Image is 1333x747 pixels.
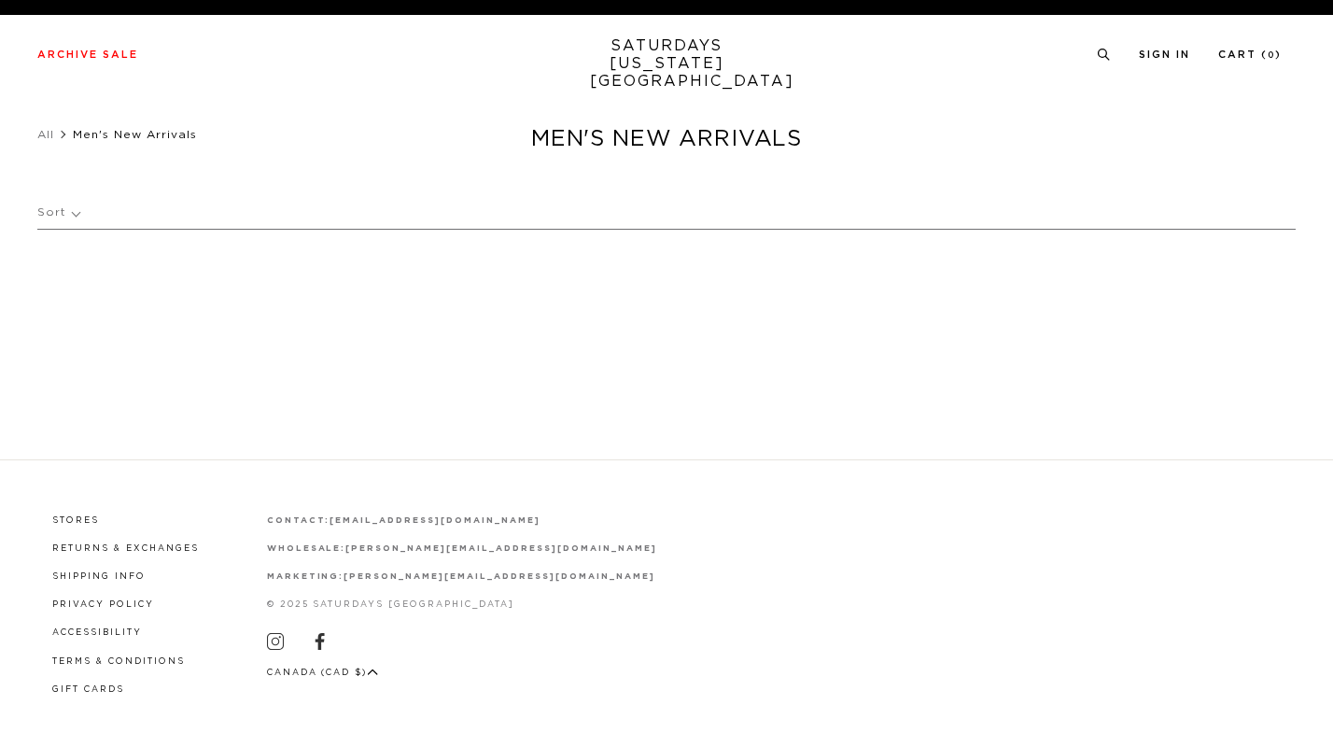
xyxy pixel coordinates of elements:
a: [EMAIL_ADDRESS][DOMAIN_NAME] [330,516,540,525]
p: © 2025 Saturdays [GEOGRAPHIC_DATA] [267,598,657,612]
span: Men's New Arrivals [73,129,197,140]
button: Canada (CAD $) [267,666,379,680]
a: SATURDAYS[US_STATE][GEOGRAPHIC_DATA] [590,37,744,91]
a: Terms & Conditions [52,657,185,666]
a: Returns & Exchanges [52,544,199,553]
a: Privacy Policy [52,600,154,609]
a: Accessibility [52,628,142,637]
a: Gift Cards [52,685,124,694]
strong: marketing: [267,572,344,581]
strong: contact: [267,516,330,525]
a: Archive Sale [37,49,138,60]
p: Sort [37,191,79,234]
a: Cart (0) [1218,49,1282,60]
strong: wholesale: [267,544,346,553]
a: Stores [52,516,99,525]
a: Sign In [1139,49,1190,60]
a: Shipping Info [52,572,146,581]
a: [PERSON_NAME][EMAIL_ADDRESS][DOMAIN_NAME] [345,544,656,553]
a: All [37,129,54,140]
small: 0 [1268,51,1275,60]
a: [PERSON_NAME][EMAIL_ADDRESS][DOMAIN_NAME] [344,572,654,581]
